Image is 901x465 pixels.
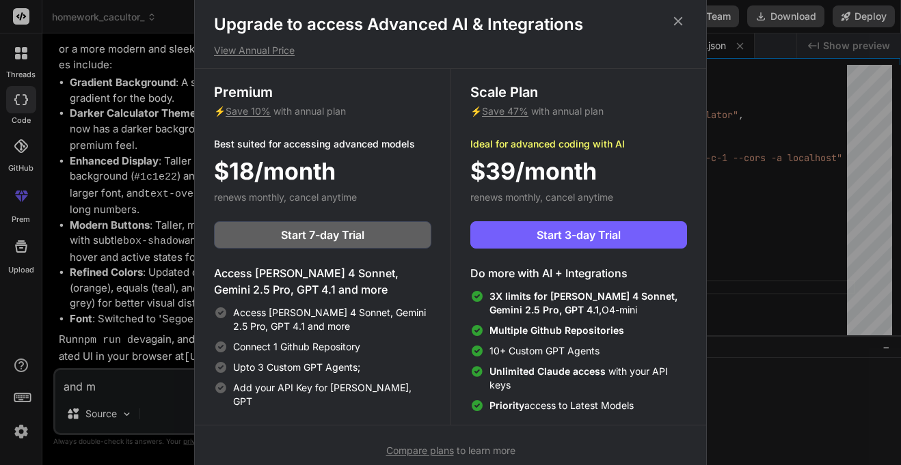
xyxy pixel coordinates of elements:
[214,221,431,249] button: Start 7-day Trial
[214,137,431,151] p: Best suited for accessing advanced models
[214,104,431,118] p: ⚡ with annual plan
[281,227,364,243] span: Start 7-day Trial
[233,361,360,374] span: Upto 3 Custom GPT Agents;
[226,105,271,117] span: Save 10%
[214,154,336,188] span: $18/month
[489,365,608,377] span: Unlimited Claude access
[470,221,687,249] button: Start 3-day Trial
[386,445,515,456] span: to learn more
[537,227,621,243] span: Start 3-day Trial
[386,445,454,456] span: Compare plans
[470,83,687,102] h3: Scale Plan
[470,154,597,188] span: $39/month
[489,399,524,411] span: Priority
[214,14,687,36] h1: Upgrade to access Advanced AI & Integrations
[214,44,687,57] p: View Annual Price
[470,104,687,118] p: ⚡ with annual plan
[470,265,687,281] h4: Do more with AI + Integrations
[214,265,431,298] h4: Access [PERSON_NAME] 4 Sonnet, Gemini 2.5 Pro, GPT 4.1 and more
[489,399,634,412] span: access to Latest Models
[214,83,431,102] h3: Premium
[489,290,677,315] span: 3X limits for [PERSON_NAME] 4 Sonnet, Gemini 2.5 Pro, GPT 4.1,
[233,340,360,354] span: Connect 1 Github Repository
[470,191,613,203] span: renews monthly, cancel anytime
[214,191,357,203] span: renews monthly, cancel anytime
[233,381,431,408] span: Add your API Key for [PERSON_NAME], GPT
[489,324,624,336] span: Multiple Github Repositories
[470,137,687,151] p: Ideal for advanced coding with AI
[489,344,600,358] span: 10+ Custom GPT Agents
[489,290,687,317] span: O4-mini
[489,365,687,392] span: with your API keys
[233,306,431,333] span: Access [PERSON_NAME] 4 Sonnet, Gemini 2.5 Pro, GPT 4.1 and more
[482,105,528,117] span: Save 47%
